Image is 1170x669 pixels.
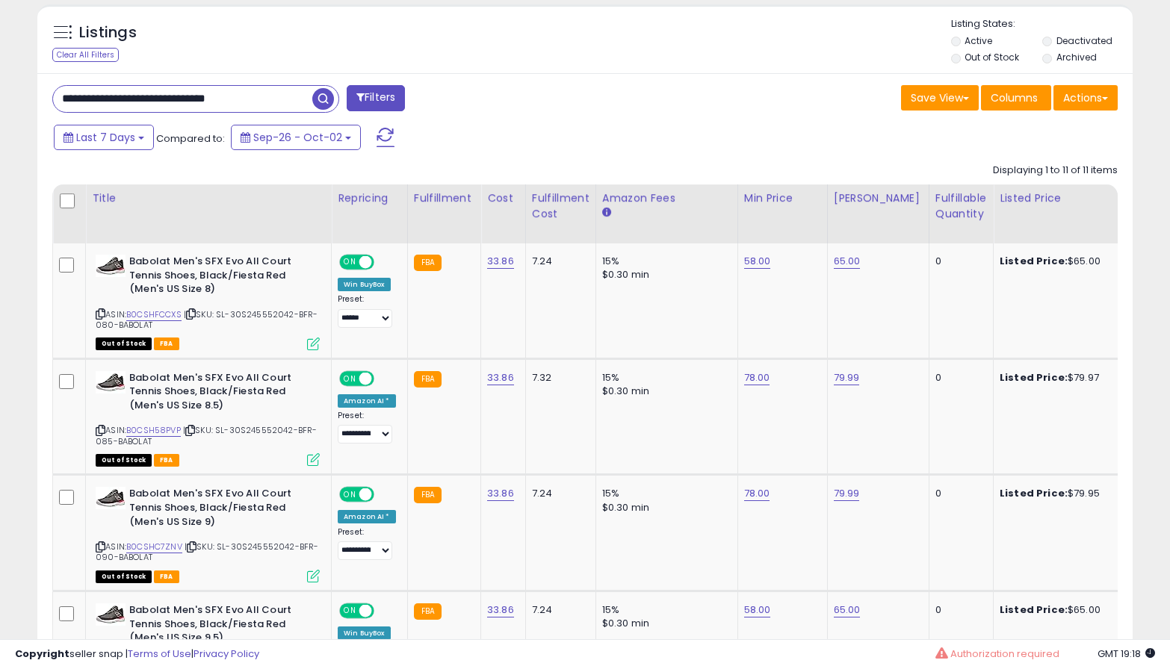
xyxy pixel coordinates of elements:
[126,308,182,321] a: B0CSHFCCXS
[532,371,584,385] div: 7.32
[532,190,589,222] div: Fulfillment Cost
[96,371,320,465] div: ASIN:
[414,487,442,503] small: FBA
[935,487,982,500] div: 0
[92,190,325,206] div: Title
[602,268,726,281] div: $0.30 min
[1000,370,1068,385] b: Listed Price:
[52,48,119,62] div: Clear All Filters
[602,206,611,220] small: Amazon Fees.
[338,527,396,561] div: Preset:
[602,385,726,398] div: $0.30 min
[834,190,923,206] div: [PERSON_NAME]
[96,337,152,350] span: All listings that are currently out of stock and unavailable for purchase on Amazon
[487,603,514,617] a: 33.86
[602,501,726,514] div: $0.30 min
[744,190,821,206] div: Min Price
[532,255,584,268] div: 7.24
[96,308,318,331] span: | SKU: SL-30S245552042-BFR-080-BABOLAT
[341,488,359,501] span: ON
[744,486,770,501] a: 78.00
[487,370,514,385] a: 33.86
[1000,371,1124,385] div: $79.97
[253,130,342,145] span: Sep-26 - Oct-02
[981,85,1051,111] button: Columns
[231,125,361,150] button: Sep-26 - Oct-02
[96,454,152,467] span: All listings that are currently out of stock and unavailable for purchase on Amazon
[744,370,770,385] a: 78.00
[602,371,726,385] div: 15%
[154,337,179,350] span: FBA
[1000,603,1068,617] b: Listed Price:
[1053,85,1118,111] button: Actions
[935,371,982,385] div: 0
[1056,34,1112,47] label: Deactivated
[951,17,1133,31] p: Listing States:
[96,570,152,583] span: All listings that are currently out of stock and unavailable for purchase on Amazon
[341,256,359,269] span: ON
[347,85,405,111] button: Filters
[1000,254,1068,268] b: Listed Price:
[744,254,771,269] a: 58.00
[96,541,319,563] span: | SKU: SL-30S245552042-BFR-090-BABOLAT
[935,255,982,268] div: 0
[602,190,731,206] div: Amazon Fees
[194,647,259,661] a: Privacy Policy
[965,51,1019,63] label: Out of Stock
[96,255,320,349] div: ASIN:
[154,454,179,467] span: FBA
[414,603,442,620] small: FBA
[834,603,861,617] a: 65.00
[414,371,442,388] small: FBA
[128,647,191,661] a: Terms of Use
[602,603,726,617] div: 15%
[532,603,584,617] div: 7.24
[532,487,584,500] div: 7.24
[96,487,320,581] div: ASIN:
[372,605,396,617] span: OFF
[338,510,396,523] div: Amazon AI *
[602,487,726,500] div: 15%
[935,190,987,222] div: Fulfillable Quantity
[338,278,391,291] div: Win BuyBox
[129,371,311,417] b: Babolat Men's SFX Evo All Court Tennis Shoes, Black/Fiesta Red (Men's US Size 8.5)
[341,605,359,617] span: ON
[834,254,861,269] a: 65.00
[414,190,474,206] div: Fulfillment
[993,164,1118,178] div: Displaying 1 to 11 of 11 items
[96,424,318,446] span: | SKU: SL-30S245552042-BFR-085-BABOLAT
[487,254,514,269] a: 33.86
[79,22,137,43] h5: Listings
[15,647,69,661] strong: Copyright
[1098,647,1155,661] span: 2025-10-10 19:18 GMT
[1056,51,1097,63] label: Archived
[487,190,519,206] div: Cost
[1000,603,1124,617] div: $65.00
[129,603,311,649] b: Babolat Men's SFX Evo All Court Tennis Shoes, Black/Fiesta Red (Men's US Size 9.5)
[965,34,992,47] label: Active
[338,394,396,408] div: Amazon AI *
[834,486,860,501] a: 79.99
[126,424,181,437] a: B0CSH58PVP
[338,411,396,444] div: Preset:
[935,603,982,617] div: 0
[487,486,514,501] a: 33.86
[602,255,726,268] div: 15%
[96,487,126,509] img: 41iDjgDPZFL._SL40_.jpg
[602,617,726,630] div: $0.30 min
[372,488,396,501] span: OFF
[96,255,126,277] img: 41iDjgDPZFL._SL40_.jpg
[126,541,182,553] a: B0CSHC7ZNV
[901,85,979,111] button: Save View
[372,372,396,385] span: OFF
[156,131,225,146] span: Compared to:
[129,487,311,532] b: Babolat Men's SFX Evo All Court Tennis Shoes, Black/Fiesta Red (Men's US Size 9)
[1000,486,1068,500] b: Listed Price:
[129,255,311,300] b: Babolat Men's SFX Evo All Court Tennis Shoes, Black/Fiesta Red (Men's US Size 8)
[414,255,442,271] small: FBA
[1000,487,1124,500] div: $79.95
[338,294,396,328] div: Preset:
[54,125,154,150] button: Last 7 Days
[341,372,359,385] span: ON
[1000,190,1129,206] div: Listed Price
